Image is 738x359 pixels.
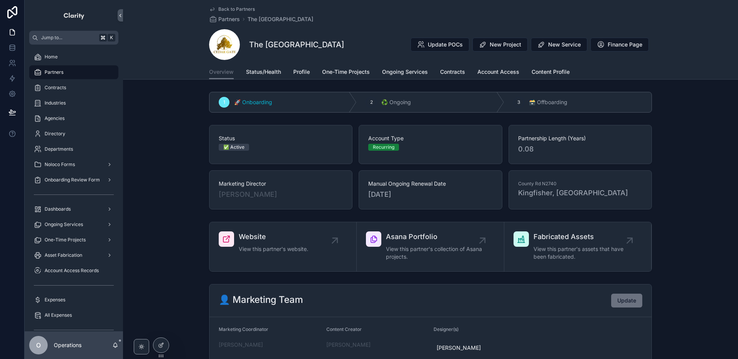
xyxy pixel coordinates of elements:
[357,222,504,271] a: Asana PortfolioView this partner's collection of Asana projects.
[382,68,428,76] span: Ongoing Services
[219,135,343,142] span: Status
[326,341,371,349] a: [PERSON_NAME]
[239,245,308,253] span: View this partner's website.
[477,65,519,80] a: Account Access
[209,65,234,80] a: Overview
[518,188,642,198] span: Kingfisher, [GEOGRAPHIC_DATA]
[322,65,370,80] a: One-Time Projects
[611,294,642,307] button: Update
[29,81,118,95] a: Contracts
[29,31,118,45] button: Jump to...K
[29,264,118,278] a: Account Access Records
[29,142,118,156] a: Departments
[477,68,519,76] span: Account Access
[531,38,587,52] button: New Service
[293,65,310,80] a: Profile
[54,341,81,349] p: Operations
[428,41,463,48] span: Update POCs
[45,252,82,258] span: Asset Fabrication
[368,135,492,142] span: Account Type
[373,144,394,151] div: Recurring
[209,68,234,76] span: Overview
[219,341,263,349] a: [PERSON_NAME]
[29,202,118,216] a: Dashboards
[293,68,310,76] span: Profile
[368,189,492,200] span: [DATE]
[590,38,649,52] button: Finance Page
[29,65,118,79] a: Partners
[518,181,557,187] span: County Rd N2740
[246,68,281,76] span: Status/Health
[25,45,123,331] div: scrollable content
[223,99,225,105] span: 1
[36,341,41,350] span: O
[29,173,118,187] a: Onboarding Review Form
[29,96,118,110] a: Industries
[248,15,313,23] a: The [GEOGRAPHIC_DATA]
[322,68,370,76] span: One-Time Projects
[440,68,465,76] span: Contracts
[223,144,244,151] div: ✅ Active
[45,100,66,106] span: Industries
[239,231,308,242] span: Website
[45,268,99,274] span: Account Access Records
[534,231,630,242] span: Fabricated Assets
[434,342,484,353] a: [PERSON_NAME]
[29,218,118,231] a: Ongoing Services
[29,158,118,171] a: Noloco Forms
[472,38,528,52] button: New Project
[45,115,65,121] span: Agencies
[386,245,482,261] span: View this partner's collection of Asana projects.
[518,144,642,155] span: 0.08
[63,9,85,22] img: App logo
[532,65,570,80] a: Content Profile
[45,131,65,137] span: Directory
[382,65,428,80] a: Ongoing Services
[234,98,272,106] span: 🚀 Onboarding
[411,38,469,52] button: Update POCs
[209,15,240,23] a: Partners
[29,233,118,247] a: One-Time Projects
[45,177,100,183] span: Onboarding Review Form
[45,69,63,75] span: Partners
[246,65,281,80] a: Status/Health
[45,312,72,318] span: All Expenses
[45,221,83,228] span: Ongoing Services
[504,222,652,271] a: Fabricated AssetsView this partner's assets that have been fabricated.
[440,65,465,80] a: Contracts
[45,237,86,243] span: One-Time Projects
[219,180,343,188] span: Marketing Director
[370,99,373,105] span: 2
[386,231,482,242] span: Asana Portfolio
[548,41,581,48] span: New Service
[108,35,115,41] span: K
[45,54,58,60] span: Home
[209,6,255,12] a: Back to Partners
[517,99,520,105] span: 3
[534,245,630,261] span: View this partner's assets that have been fabricated.
[437,344,481,352] span: [PERSON_NAME]
[45,297,65,303] span: Expenses
[219,294,303,306] h2: 👤 Marketing Team
[41,35,96,41] span: Jump to...
[218,6,255,12] span: Back to Partners
[45,146,73,152] span: Departments
[529,98,567,106] span: 🗃 Offboarding
[326,326,362,332] span: Content Creator
[381,98,411,106] span: ♻️ Ongoing
[209,222,357,271] a: WebsiteView this partner's website.
[219,326,268,332] span: Marketing Coordinator
[608,41,642,48] span: Finance Page
[490,41,521,48] span: New Project
[29,50,118,64] a: Home
[45,161,75,168] span: Noloco Forms
[518,135,642,142] span: Partnership Length (Years)
[219,189,277,200] a: [PERSON_NAME]
[368,180,492,188] span: Manual Ongoing Renewal Date
[29,308,118,322] a: All Expenses
[45,206,71,212] span: Dashboards
[532,68,570,76] span: Content Profile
